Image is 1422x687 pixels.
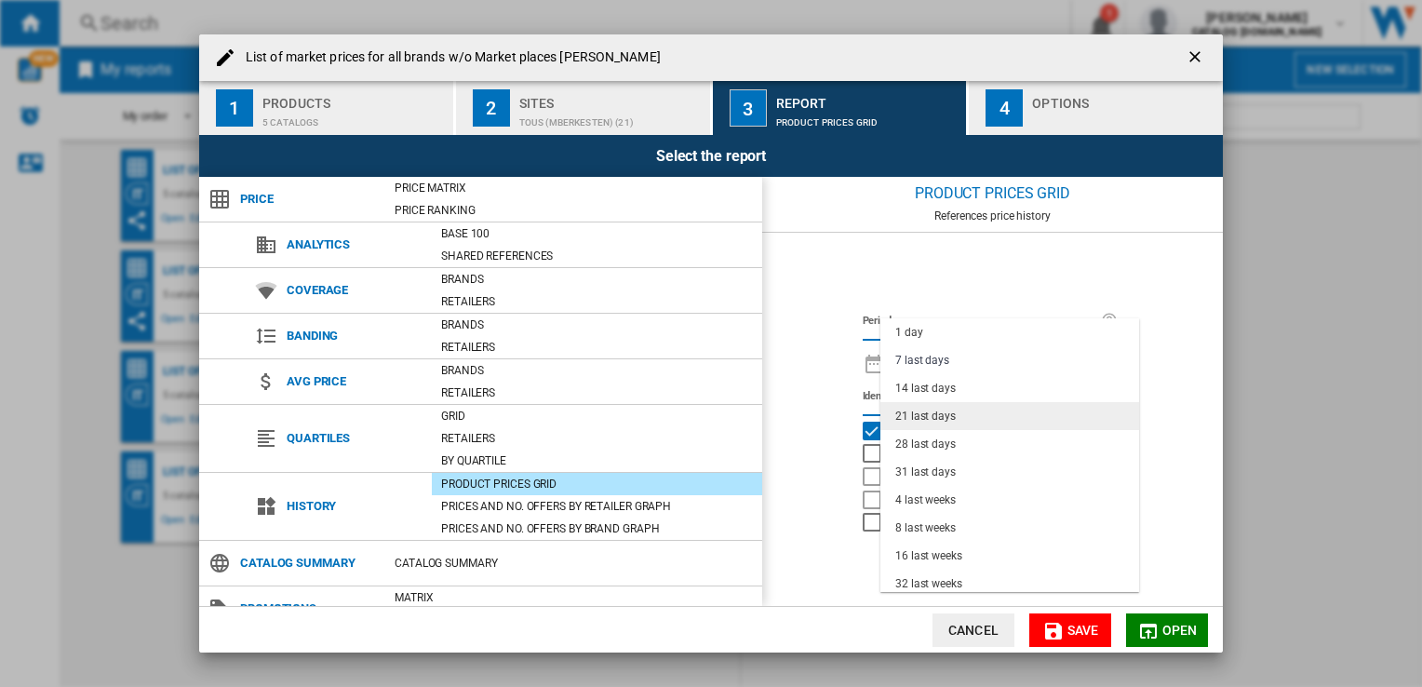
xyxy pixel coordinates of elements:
div: 7 last days [895,353,949,369]
div: 31 last days [895,465,956,480]
div: 14 last days [895,381,956,397]
div: 21 last days [895,409,956,424]
div: 1 day [895,325,923,341]
div: 28 last days [895,437,956,452]
div: 16 last weeks [895,548,962,564]
div: 8 last weeks [895,520,956,536]
div: 32 last weeks [895,576,962,592]
div: 4 last weeks [895,492,956,508]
